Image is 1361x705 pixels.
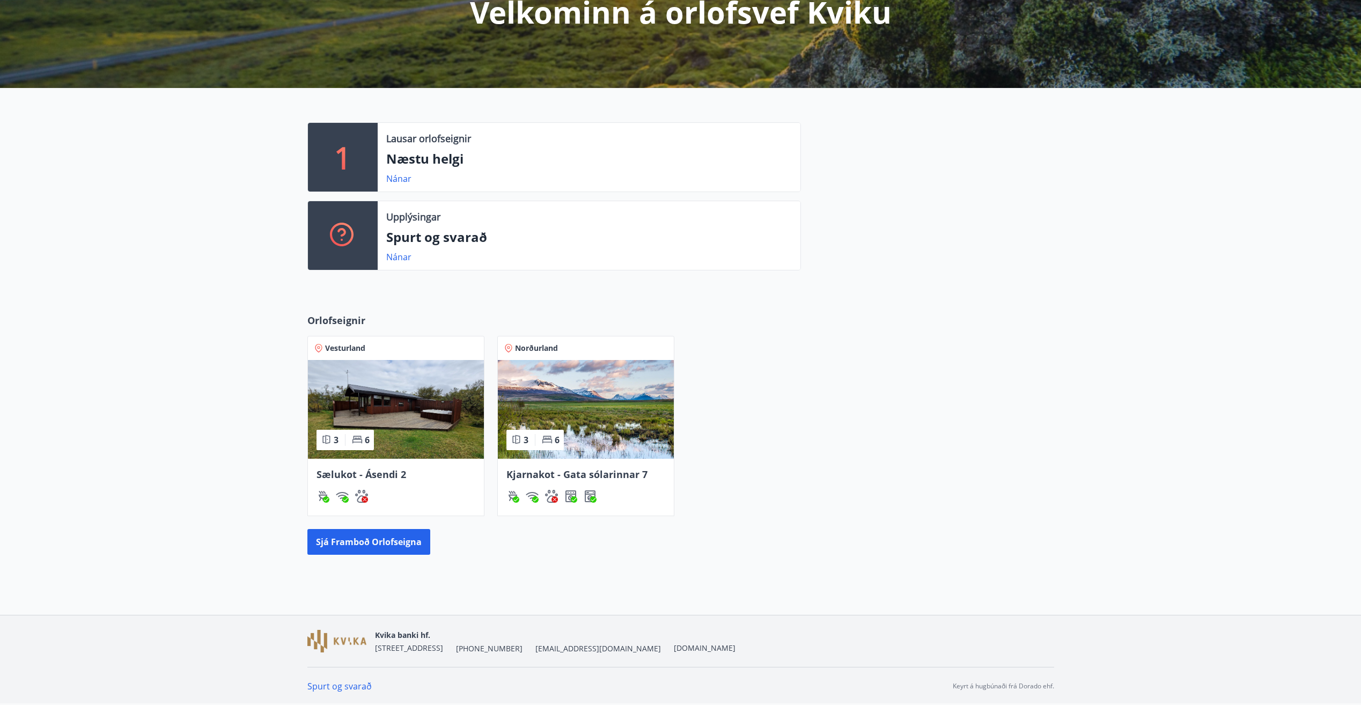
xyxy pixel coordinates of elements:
a: Nánar [386,251,411,263]
p: Næstu helgi [386,150,792,168]
div: Þvottavél [584,490,597,503]
img: Paella dish [498,360,674,459]
span: Sælukot - Ásendi 2 [317,468,406,481]
span: 3 [524,434,528,446]
span: 6 [365,434,370,446]
span: [EMAIL_ADDRESS][DOMAIN_NAME] [535,643,661,654]
a: Spurt og svarað [307,680,372,692]
img: HJRyFFsYp6qjeUYhR4dAD8CaCEsnIFYZ05miwXoh.svg [526,490,539,503]
p: Lausar orlofseignir [386,131,471,145]
img: HJRyFFsYp6qjeUYhR4dAD8CaCEsnIFYZ05miwXoh.svg [336,490,349,503]
img: Paella dish [308,360,484,459]
img: pxcaIm5dSOV3FS4whs1soiYWTwFQvksT25a9J10C.svg [355,490,368,503]
span: Orlofseignir [307,313,365,327]
span: 6 [555,434,560,446]
div: Gasgrill [317,490,329,503]
p: 1 [334,137,351,178]
a: Nánar [386,173,411,185]
div: Gasgrill [506,490,519,503]
img: Dl16BY4EX9PAW649lg1C3oBuIaAsR6QVDQBO2cTm.svg [584,490,597,503]
button: Sjá framboð orlofseigna [307,529,430,555]
span: Kjarnakot - Gata sólarinnar 7 [506,468,648,481]
span: [STREET_ADDRESS] [375,643,443,653]
img: hddCLTAnxqFUMr1fxmbGG8zWilo2syolR0f9UjPn.svg [564,490,577,503]
span: Norðurland [515,343,558,354]
p: Upplýsingar [386,210,440,224]
div: Þráðlaust net [526,490,539,503]
p: Spurt og svarað [386,228,792,246]
img: GzFmWhuCkUxVWrb40sWeioDp5tjnKZ3EtzLhRfaL.png [307,630,366,653]
span: 3 [334,434,339,446]
span: [PHONE_NUMBER] [456,643,523,654]
img: pxcaIm5dSOV3FS4whs1soiYWTwFQvksT25a9J10C.svg [545,490,558,503]
span: Kvika banki hf. [375,630,430,640]
a: [DOMAIN_NAME] [674,643,735,653]
div: Þráðlaust net [336,490,349,503]
div: Gæludýr [545,490,558,503]
p: Keyrt á hugbúnaði frá Dorado ehf. [953,681,1054,691]
img: ZXjrS3QKesehq6nQAPjaRuRTI364z8ohTALB4wBr.svg [317,490,329,503]
span: Vesturland [325,343,365,354]
div: Þurrkari [564,490,577,503]
div: Gæludýr [355,490,368,503]
img: ZXjrS3QKesehq6nQAPjaRuRTI364z8ohTALB4wBr.svg [506,490,519,503]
